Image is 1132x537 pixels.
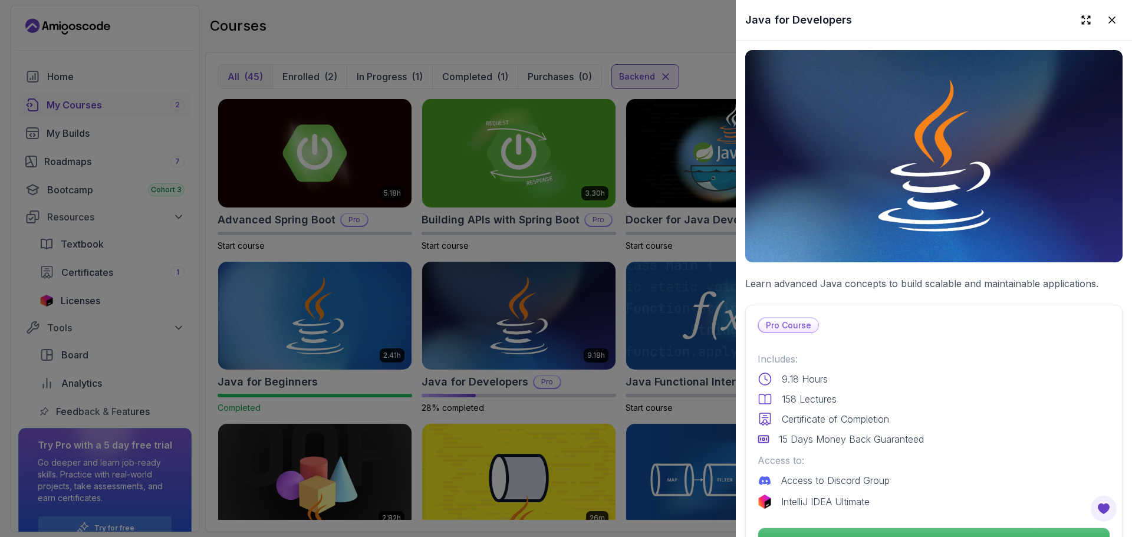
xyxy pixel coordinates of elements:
[758,495,772,509] img: jetbrains logo
[758,453,1110,467] p: Access to:
[745,12,852,28] h2: Java for Developers
[782,412,889,426] p: Certificate of Completion
[758,352,1110,366] p: Includes:
[782,372,828,386] p: 9.18 Hours
[1090,495,1118,523] button: Open Feedback Button
[781,495,870,509] p: IntelliJ IDEA Ultimate
[782,392,837,406] p: 158 Lectures
[1075,9,1097,31] button: Expand drawer
[745,50,1123,262] img: java-for-developers_thumbnail
[781,473,890,487] p: Access to Discord Group
[745,276,1123,291] p: Learn advanced Java concepts to build scalable and maintainable applications.
[779,432,924,446] p: 15 Days Money Back Guaranteed
[759,318,818,332] p: Pro Course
